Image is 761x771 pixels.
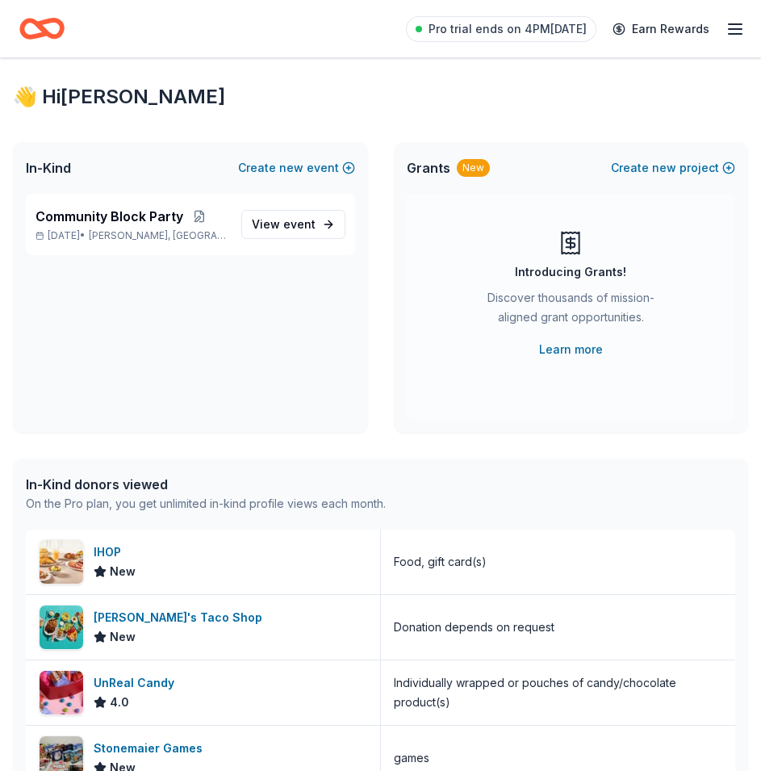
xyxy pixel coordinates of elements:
[94,543,136,562] div: IHOP
[110,693,129,712] span: 4.0
[394,748,429,768] div: games
[36,229,228,242] p: [DATE] •
[283,217,316,231] span: event
[652,158,676,178] span: new
[471,288,671,333] div: Discover thousands of mission-aligned grant opportunities.
[394,552,487,572] div: Food, gift card(s)
[26,475,386,494] div: In-Kind donors viewed
[40,540,83,584] img: Image for IHOP
[603,15,719,44] a: Earn Rewards
[26,494,386,513] div: On the Pro plan, you get unlimited in-kind profile views each month.
[13,84,748,110] div: 👋 Hi [PERSON_NAME]
[89,229,228,242] span: [PERSON_NAME], [GEOGRAPHIC_DATA]
[36,207,183,226] span: Community Block Party
[110,562,136,581] span: New
[394,618,554,637] div: Donation depends on request
[26,158,71,178] span: In-Kind
[110,627,136,647] span: New
[406,16,596,42] a: Pro trial ends on 4PM[DATE]
[238,158,355,178] button: Createnewevent
[252,215,316,234] span: View
[457,159,490,177] div: New
[515,262,626,282] div: Introducing Grants!
[40,671,83,714] img: Image for UnReal Candy
[94,739,209,758] div: Stonemaier Games
[94,673,181,693] div: UnReal Candy
[279,158,303,178] span: new
[429,19,587,39] span: Pro trial ends on 4PM[DATE]
[94,608,269,627] div: [PERSON_NAME]'s Taco Shop
[394,673,723,712] div: Individually wrapped or pouches of candy/chocolate product(s)
[40,605,83,649] img: Image for Fuzzy's Taco Shop
[407,158,450,178] span: Grants
[19,10,65,48] a: Home
[241,210,345,239] a: View event
[539,340,603,359] a: Learn more
[611,158,735,178] button: Createnewproject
